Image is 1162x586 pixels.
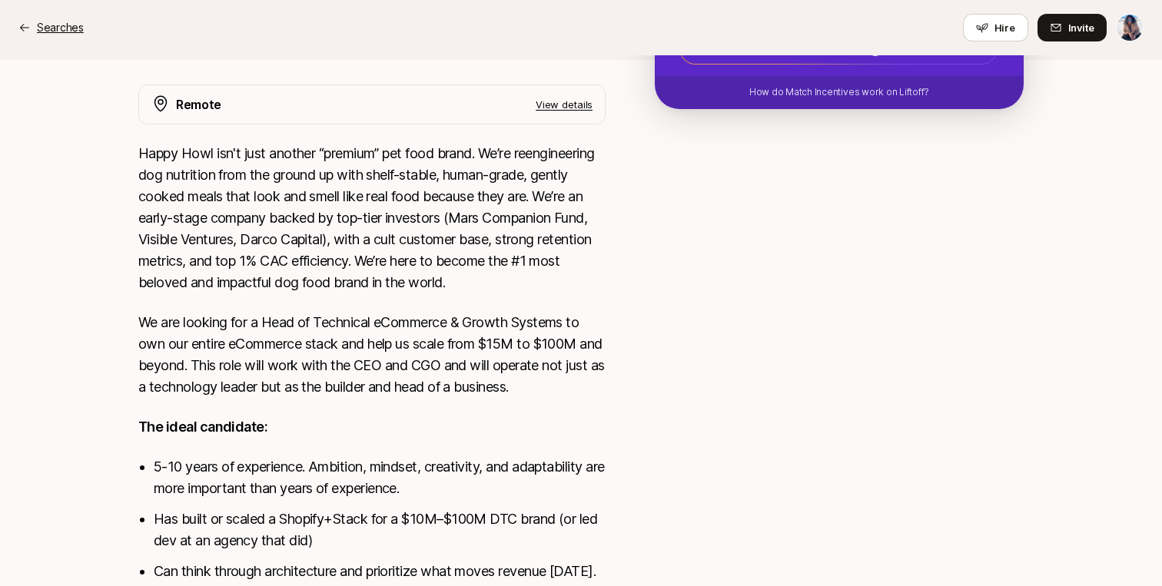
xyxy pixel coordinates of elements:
[1068,20,1094,35] span: Invite
[994,20,1015,35] span: Hire
[1116,14,1144,41] button: Priya Prasad
[138,312,606,398] p: We are looking for a Head of Technical eCommerce & Growth Systems to own our entire eCommerce sta...
[154,561,606,582] li: Can think through architecture and prioritize what moves revenue [DATE].
[963,14,1028,41] button: Hire
[138,143,606,293] p: Happy Howl isn't just another “premium” pet food brand. We’re reengineering dog nutrition from th...
[37,18,84,37] p: Searches
[176,94,221,114] p: Remote
[1117,15,1143,41] img: Priya Prasad
[154,508,606,551] li: Has built or scaled a Shopify+Stack for a $10M–$100M DTC brand (or led dev at an agency that did)
[536,97,593,112] p: View details
[154,456,606,499] li: 5-10 years of experience. Ambition, mindset, creativity, and adaptability are more important than...
[1037,14,1107,41] button: Invite
[138,419,267,435] strong: The ideal candidate:
[749,85,929,99] p: How do Match Incentives work on Liftoff?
